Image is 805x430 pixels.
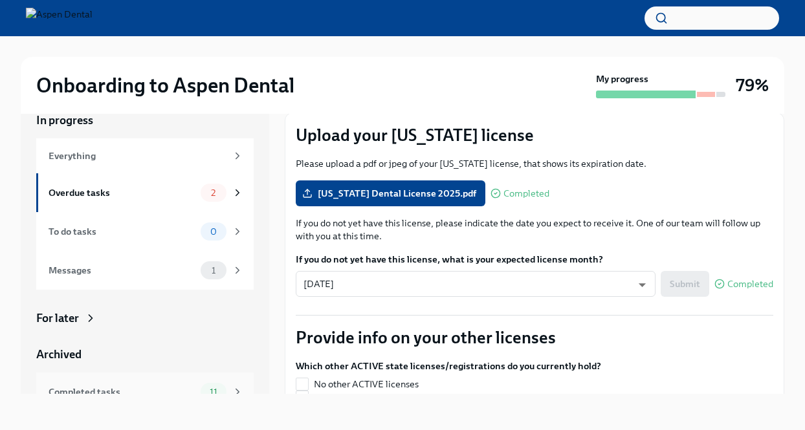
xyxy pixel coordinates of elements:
span: [US_STATE] Dental License 2025.pdf [305,187,476,200]
img: Aspen Dental [26,8,93,28]
a: In progress [36,113,254,128]
label: [US_STATE] Dental License 2025.pdf [296,180,485,206]
div: [DATE] [296,271,656,297]
span: No other ACTIVE licenses [314,378,419,391]
div: Messages [49,263,195,277]
p: Provide info on your other licenses [296,326,773,349]
a: Overdue tasks2 [36,173,254,212]
span: Completed [503,189,549,199]
a: Messages1 [36,251,254,290]
span: Completed [727,279,773,289]
span: 0 [203,227,225,237]
div: Completed tasks [49,385,195,399]
p: Please upload a pdf or jpeg of your [US_STATE] license, that shows its expiration date. [296,157,773,170]
div: Everything [49,149,226,163]
a: Archived [36,347,254,362]
p: If you do not yet have this license, please indicate the date you expect to receive it. One of ou... [296,217,773,242]
p: Upload your [US_STATE] license [296,124,773,147]
div: Overdue tasks [49,186,195,200]
label: If you do not yet have this license, what is your expected license month? [296,253,773,266]
a: For later [36,310,254,326]
a: To do tasks0 [36,212,254,251]
a: Everything [36,138,254,173]
span: 2 [203,188,223,198]
label: Which other ACTIVE state licenses/registrations do you currently hold? [296,360,601,372]
span: 1 [204,266,223,275]
div: For later [36,310,79,326]
span: 11 [202,387,225,397]
span: [US_STATE] [314,391,362,403]
h3: 79% [736,74,769,97]
a: Completed tasks11 [36,372,254,411]
div: To do tasks [49,224,195,239]
h2: Onboarding to Aspen Dental [36,72,294,98]
strong: My progress [596,72,648,85]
